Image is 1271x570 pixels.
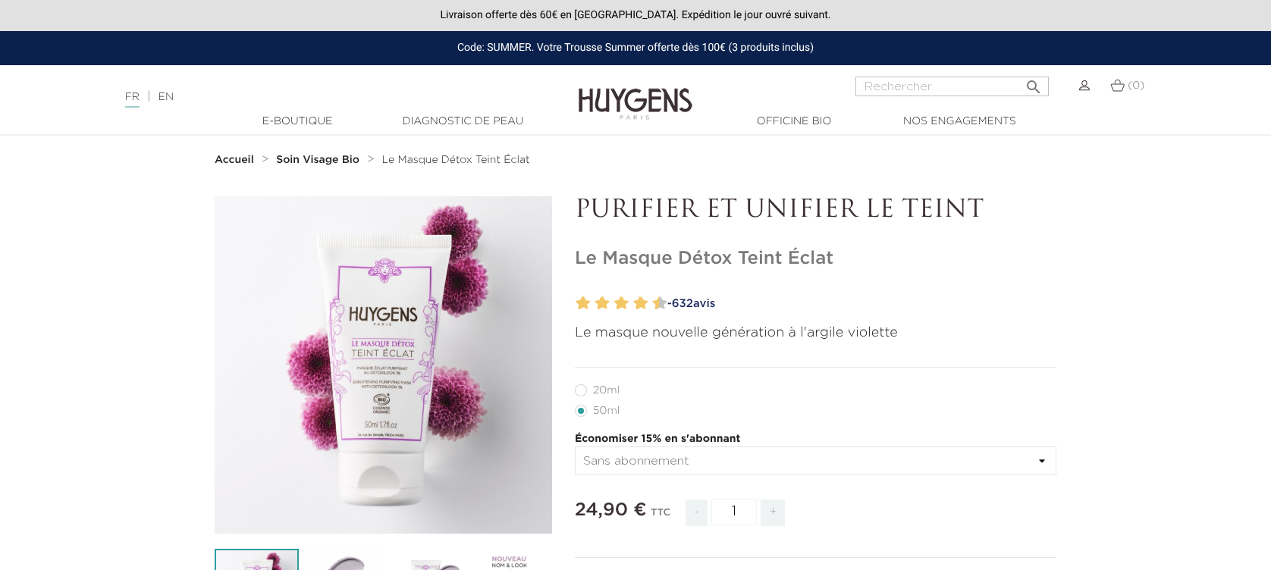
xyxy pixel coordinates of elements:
[579,293,591,315] label: 2
[215,155,254,165] strong: Accueil
[221,114,373,130] a: E-Boutique
[883,114,1035,130] a: Nos engagements
[611,293,617,315] label: 5
[573,293,578,315] label: 1
[761,500,785,526] span: +
[592,293,597,315] label: 3
[686,500,707,526] span: -
[711,499,757,525] input: Quantité
[855,77,1049,96] input: Rechercher
[276,155,359,165] strong: Soin Visage Bio
[382,155,530,165] span: Le Masque Détox Teint Éclat
[125,92,140,108] a: FR
[656,293,667,315] label: 10
[1128,80,1144,91] span: (0)
[575,323,1056,343] p: Le masque nouvelle génération à l'argile violette
[579,64,692,122] img: Huygens
[718,114,870,130] a: Officine Bio
[276,154,363,166] a: Soin Visage Bio
[575,196,1056,225] p: PURIFIER ET UNIFIER LE TEINT
[387,114,538,130] a: Diagnostic de peau
[575,384,638,396] label: 20ml
[662,293,1056,315] a: -632avis
[672,298,693,309] span: 632
[215,154,257,166] a: Accueil
[575,248,1056,270] h1: Le Masque Détox Teint Éclat
[575,405,638,417] label: 50ml
[158,92,174,102] a: EN
[118,88,519,106] div: |
[382,154,530,166] a: Le Masque Détox Teint Éclat
[1020,72,1047,92] button: 
[575,501,647,519] span: 24,90 €
[617,293,629,315] label: 6
[1025,74,1043,92] i: 
[649,293,654,315] label: 9
[598,293,610,315] label: 4
[575,431,1056,447] p: Économiser 15% en s'abonnant
[651,496,670,537] div: TTC
[636,293,648,315] label: 8
[630,293,635,315] label: 7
